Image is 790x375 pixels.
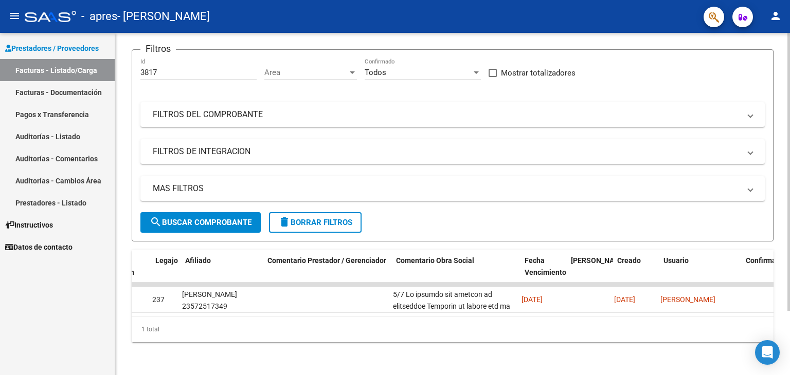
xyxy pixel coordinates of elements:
span: Comentario Prestador / Gerenciador [267,256,386,265]
span: Buscar Comprobante [150,218,252,227]
span: Usuario [663,256,689,265]
span: Fecha Vencimiento [525,256,566,276]
datatable-header-cell: Comentario Obra Social [392,250,520,295]
mat-expansion-panel-header: FILTROS DEL COMPROBANTE [140,102,765,127]
span: Prestadores / Proveedores [5,43,99,54]
datatable-header-cell: Legajo [151,250,181,295]
span: [PERSON_NAME] [660,295,715,304]
mat-icon: search [150,216,162,228]
button: Borrar Filtros [269,212,362,233]
datatable-header-cell: Usuario [659,250,742,295]
div: [PERSON_NAME] 23572517349 [182,289,256,312]
h3: Filtros [140,42,176,56]
datatable-header-cell: Afiliado [181,250,263,295]
mat-panel-title: FILTROS DE INTEGRACION [153,146,740,157]
mat-expansion-panel-header: MAS FILTROS [140,176,765,201]
span: [PERSON_NAME] [571,256,626,265]
span: Todos [365,68,386,77]
mat-expansion-panel-header: FILTROS DE INTEGRACION [140,139,765,164]
div: 237 [152,294,165,306]
datatable-header-cell: Creado [613,250,659,295]
mat-panel-title: FILTROS DEL COMPROBANTE [153,109,740,120]
span: Afiliado [185,256,211,265]
button: Buscar Comprobante [140,212,261,233]
datatable-header-cell: Fecha Vencimiento [520,250,567,295]
span: Período Prestación [99,256,134,276]
div: 1 total [132,316,774,342]
span: Legajo [155,256,178,265]
span: Area [264,68,348,77]
span: [DATE] [614,295,635,304]
span: Datos de contacto [5,241,73,253]
mat-icon: menu [8,10,21,22]
span: Mostrar totalizadores [501,67,576,79]
datatable-header-cell: Fecha Confimado [567,250,613,295]
datatable-header-cell: Comentario Prestador / Gerenciador [263,250,392,295]
span: - [PERSON_NAME] [117,5,210,28]
mat-panel-title: MAS FILTROS [153,183,740,194]
span: Creado [617,256,641,265]
mat-icon: person [769,10,782,22]
span: Borrar Filtros [278,218,352,227]
div: Open Intercom Messenger [755,340,780,365]
span: Comentario Obra Social [396,256,474,265]
span: - apres [81,5,117,28]
span: Instructivos [5,219,53,231]
mat-icon: delete [278,216,291,228]
span: [DATE] [522,295,543,304]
